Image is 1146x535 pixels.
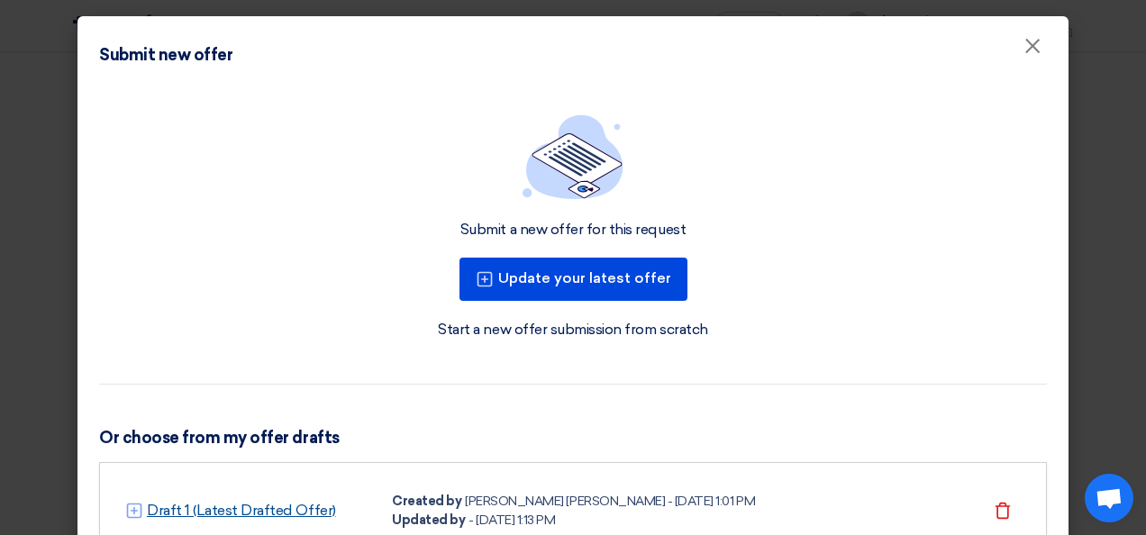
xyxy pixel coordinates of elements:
div: Created by [392,492,461,511]
a: Open chat [1085,474,1133,522]
div: Submit a new offer for this request [460,221,686,240]
span: × [1023,32,1041,68]
div: Updated by [392,511,465,530]
div: [PERSON_NAME] [PERSON_NAME] - [DATE] 1:01 PM [465,492,755,511]
a: Draft 1 (Latest Drafted Offer) [147,500,336,521]
button: Update your latest offer [459,258,687,301]
div: Submit new offer [99,43,232,68]
a: Start a new offer submission from scratch [438,319,707,340]
button: Close [1009,29,1056,65]
img: empty_state_list.svg [523,114,623,199]
h3: Or choose from my offer drafts [99,428,1047,448]
div: - [DATE] 1:13 PM [468,511,555,530]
